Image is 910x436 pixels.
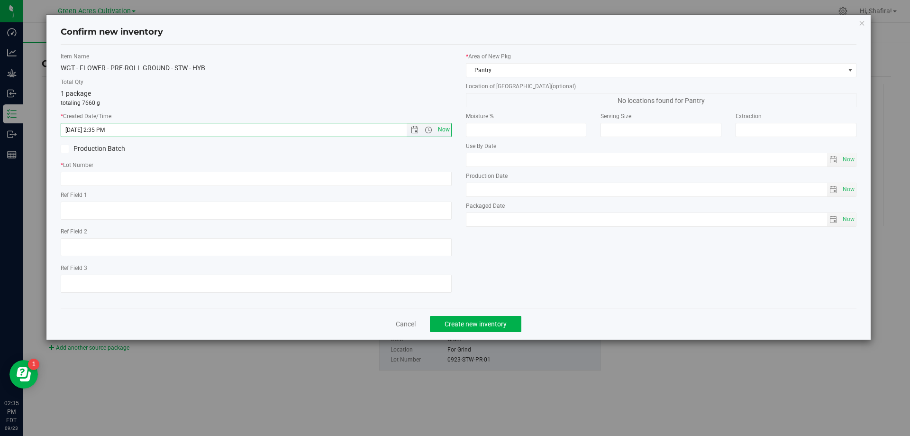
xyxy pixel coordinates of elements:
h4: Confirm new inventory [61,26,163,38]
label: Moisture % [466,112,587,121]
label: Total Qty [61,78,452,86]
iframe: Resource center unread badge [28,359,39,370]
span: select [840,213,856,226]
label: Lot Number [61,161,452,169]
label: Created Date/Time [61,112,452,121]
label: Ref Field 2 [61,227,452,236]
span: Set Current date [841,153,857,167]
label: Use By Date [466,142,857,150]
label: Packaged Date [466,202,857,210]
span: (optional) [551,83,576,90]
label: Area of New Pkg [466,52,857,61]
label: Extraction [736,112,856,121]
iframe: Resource center [9,360,38,389]
label: Ref Field 3 [61,264,452,272]
span: Set Current date [841,213,857,226]
label: Location of [GEOGRAPHIC_DATA] [466,82,857,91]
span: select [840,183,856,196]
span: Create new inventory [445,320,507,328]
span: select [827,153,841,167]
span: Set Current date [841,183,857,196]
label: Item Name [61,52,452,61]
button: Create new inventory [430,316,521,332]
p: totaling 7660 g [61,99,452,107]
label: Ref Field 1 [61,191,452,199]
label: Production Batch [61,144,249,154]
span: Open the date view [407,126,423,134]
span: 1 package [61,90,91,97]
span: No locations found for Pantry [466,93,857,107]
label: Serving Size [601,112,721,121]
span: Open the time view [420,126,437,134]
span: select [827,183,841,196]
span: select [827,213,841,226]
span: Pantry [466,64,845,77]
span: select [840,153,856,167]
label: Production Date [466,172,857,180]
div: WGT - FLOWER - PRE-ROLL GROUND - STW - HYB [61,63,452,73]
span: Set Current date [436,123,452,137]
a: Cancel [396,319,416,329]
